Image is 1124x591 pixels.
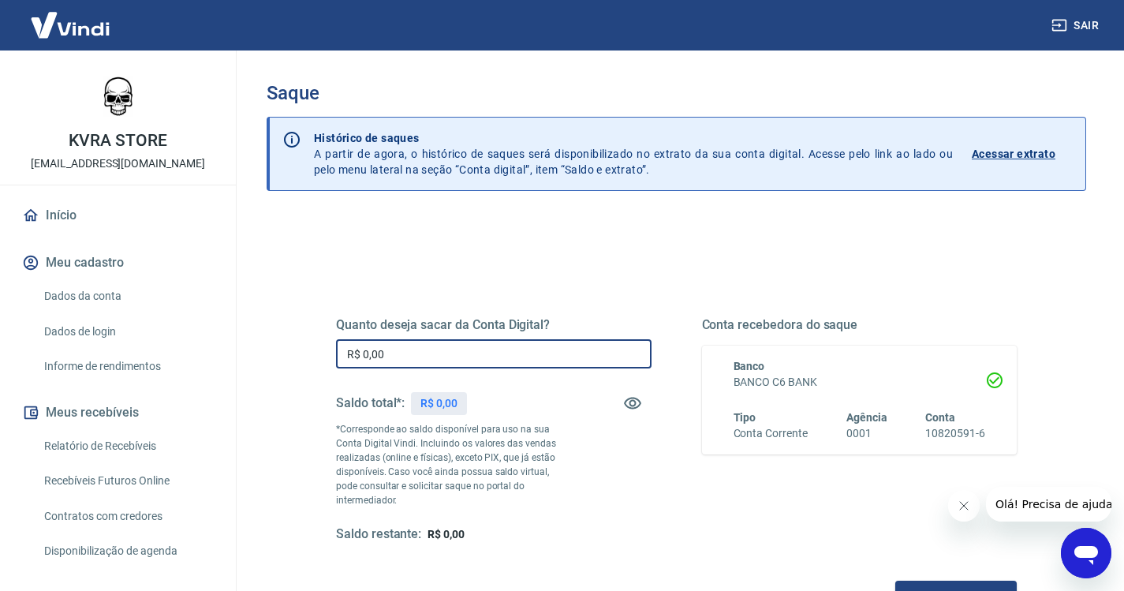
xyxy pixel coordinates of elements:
button: Sair [1048,11,1105,40]
p: Acessar extrato [972,146,1055,162]
a: Dados da conta [38,280,217,312]
h5: Quanto deseja sacar da Conta Digital? [336,317,652,333]
a: Dados de login [38,316,217,348]
iframe: Mensagem da empresa [986,487,1111,522]
h6: 0001 [846,425,887,442]
span: Olá! Precisa de ajuda? [9,11,133,24]
a: Informe de rendimentos [38,350,217,383]
span: Tipo [734,411,756,424]
iframe: Fechar mensagem [948,490,980,522]
span: R$ 0,00 [428,528,465,541]
h6: Conta Corrente [734,425,808,442]
h5: Saldo restante: [336,526,421,543]
span: Banco [734,360,765,372]
p: *Corresponde ao saldo disponível para uso na sua Conta Digital Vindi. Incluindo os valores das ve... [336,422,573,507]
span: Agência [846,411,887,424]
h5: Saldo total*: [336,395,405,411]
p: R$ 0,00 [420,395,457,412]
a: Início [19,198,217,233]
a: Recebíveis Futuros Online [38,465,217,497]
p: [EMAIL_ADDRESS][DOMAIN_NAME] [31,155,205,172]
img: fe777f08-c6fa-44d2-bb1f-e2f5fe09f808.jpeg [87,63,150,126]
h3: Saque [267,82,1086,104]
h6: BANCO C6 BANK [734,374,986,391]
h6: 10820591-6 [925,425,985,442]
a: Contratos com credores [38,500,217,533]
iframe: Botão para abrir a janela de mensagens [1061,528,1111,578]
a: Acessar extrato [972,130,1073,178]
p: A partir de agora, o histórico de saques será disponibilizado no extrato da sua conta digital. Ac... [314,130,953,178]
button: Meu cadastro [19,245,217,280]
span: Conta [925,411,955,424]
p: Histórico de saques [314,130,953,146]
p: KVRA STORE [69,133,167,149]
a: Relatório de Recebíveis [38,430,217,462]
button: Meus recebíveis [19,395,217,430]
h5: Conta recebedora do saque [702,317,1018,333]
img: Vindi [19,1,121,49]
a: Disponibilização de agenda [38,535,217,567]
